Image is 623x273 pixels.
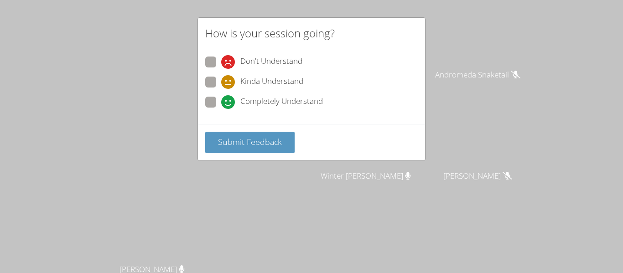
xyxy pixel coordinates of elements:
span: Submit Feedback [218,136,282,147]
span: Kinda Understand [240,75,303,89]
h2: How is your session going? [205,25,335,41]
span: Don't Understand [240,55,302,69]
button: Submit Feedback [205,132,295,153]
span: Completely Understand [240,95,323,109]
